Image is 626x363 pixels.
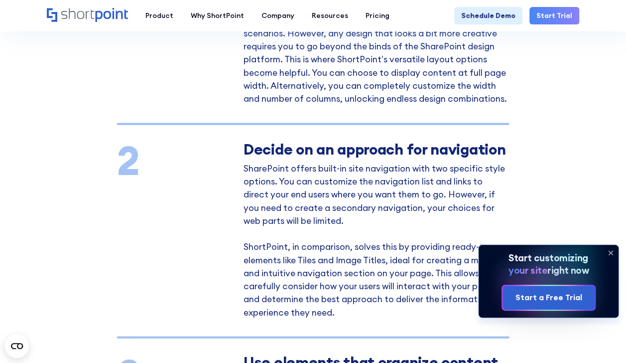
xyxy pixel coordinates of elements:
[145,10,173,21] div: Product
[253,7,303,24] a: Company
[5,334,29,358] button: Open CMP widget
[312,10,348,21] div: Resources
[357,7,398,24] a: Pricing
[303,7,357,24] a: Resources
[502,286,594,310] a: Start a Free Trial
[47,8,128,23] a: Home
[191,10,244,21] div: Why ShortPoint
[366,10,389,21] div: Pricing
[137,7,182,24] a: Product
[261,10,294,21] div: Company
[515,292,582,304] div: Start a Free Trial
[244,140,509,158] div: Decide on an approach for navigation
[244,0,509,105] p: With SharePoint, you can choose between 7 layout options from the get-go. These are enough to jus...
[117,142,234,178] div: 2
[182,7,253,24] a: Why ShortPoint
[576,315,626,363] iframe: Chat Widget
[244,162,509,319] p: SharePoint offers built-in site navigation with two specific style options. You can customize the...
[454,7,522,24] a: Schedule Demo
[529,7,579,24] a: Start Trial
